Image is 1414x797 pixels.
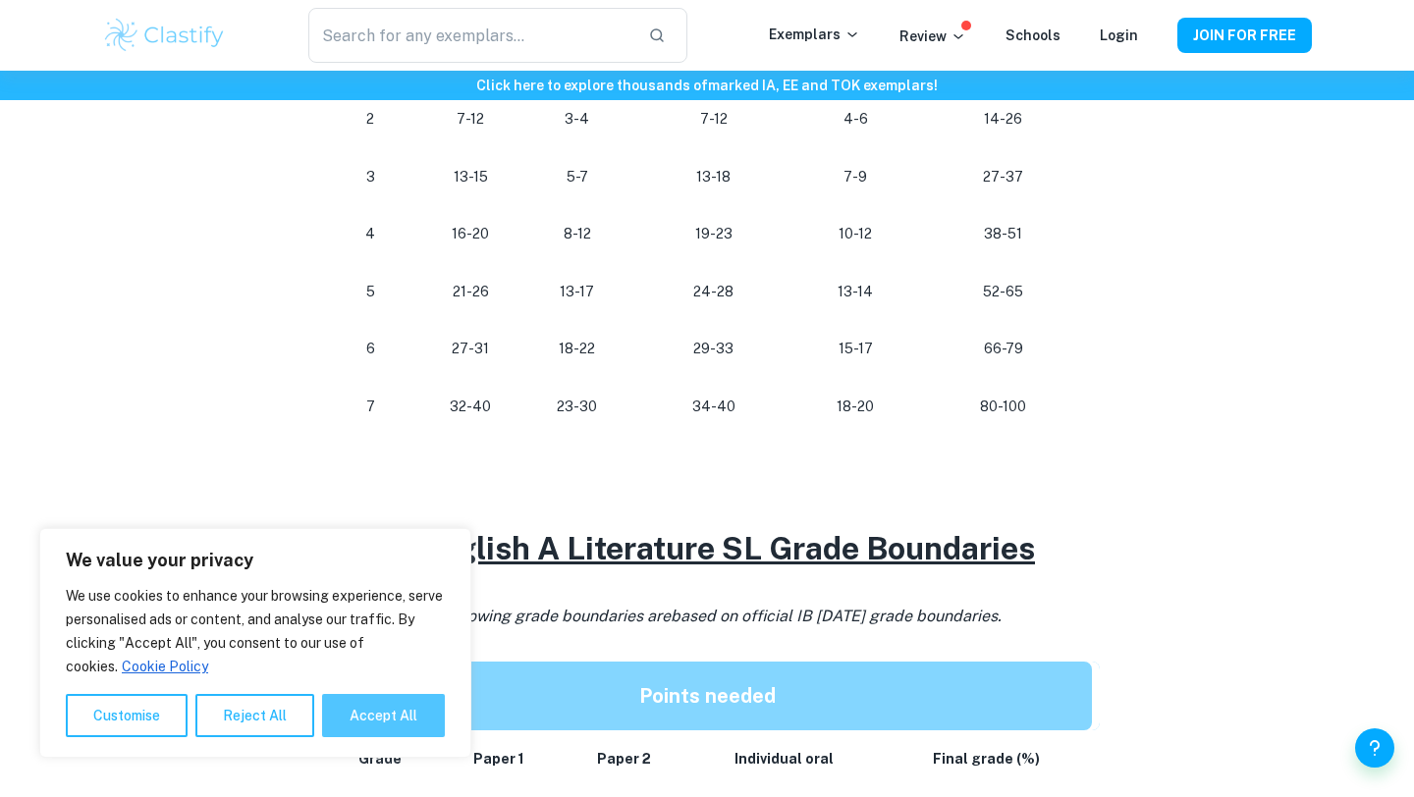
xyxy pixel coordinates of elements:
p: 6 [338,336,403,362]
strong: Individual oral [734,751,834,767]
p: 3 [338,164,403,190]
p: 38-51 [930,221,1076,247]
strong: Points needed [639,684,776,708]
a: Cookie Policy [121,658,209,675]
input: Search for any exemplars... [308,8,632,63]
u: IB English A Literature SL Grade Boundaries [379,530,1035,566]
strong: Paper 1 [473,751,524,767]
p: 13-18 [647,164,781,190]
p: We value your privacy [66,549,445,572]
p: 10-12 [812,221,898,247]
p: 3-4 [539,106,616,133]
p: 66-79 [930,336,1076,362]
p: 52-65 [930,279,1076,305]
p: 80-100 [930,394,1076,420]
p: 21-26 [434,279,507,305]
p: 14-26 [930,106,1076,133]
p: We use cookies to enhance your browsing experience, serve personalised ads or content, and analys... [66,584,445,678]
p: 8-12 [539,221,616,247]
p: 27-37 [930,164,1076,190]
strong: Final grade (%) [933,751,1040,767]
p: 5 [338,279,403,305]
i: The following grade boundaries are [412,607,1002,625]
a: Schools [1006,27,1060,43]
p: 7-12 [434,106,507,133]
p: 19-23 [647,221,781,247]
span: based on official IB [DATE] grade boundaries. [671,607,1002,625]
button: JOIN FOR FREE [1177,18,1312,53]
button: Reject All [195,694,314,737]
button: Accept All [322,694,445,737]
p: 13-15 [434,164,507,190]
h6: Click here to explore thousands of marked IA, EE and TOK exemplars ! [4,75,1410,96]
p: 13-14 [812,279,898,305]
img: Clastify logo [102,16,227,55]
p: 2 [338,106,403,133]
p: 4 [338,221,403,247]
p: 5-7 [539,164,616,190]
strong: Paper 2 [597,751,651,767]
p: 18-22 [539,336,616,362]
button: Help and Feedback [1355,728,1394,768]
button: Customise [66,694,188,737]
p: 18-20 [812,394,898,420]
p: 24-28 [647,279,781,305]
p: 23-30 [539,394,616,420]
p: Exemplars [769,24,860,45]
div: We value your privacy [39,528,471,758]
p: 34-40 [647,394,781,420]
p: 7 [338,394,403,420]
p: 13-17 [539,279,616,305]
strong: Grade [358,751,402,767]
p: 4-6 [812,106,898,133]
p: 7-9 [812,164,898,190]
p: 7-12 [647,106,781,133]
p: 32-40 [434,394,507,420]
p: Review [899,26,966,47]
p: 16-20 [434,221,507,247]
p: 27-31 [434,336,507,362]
p: 29-33 [647,336,781,362]
a: Login [1100,27,1138,43]
p: 15-17 [812,336,898,362]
